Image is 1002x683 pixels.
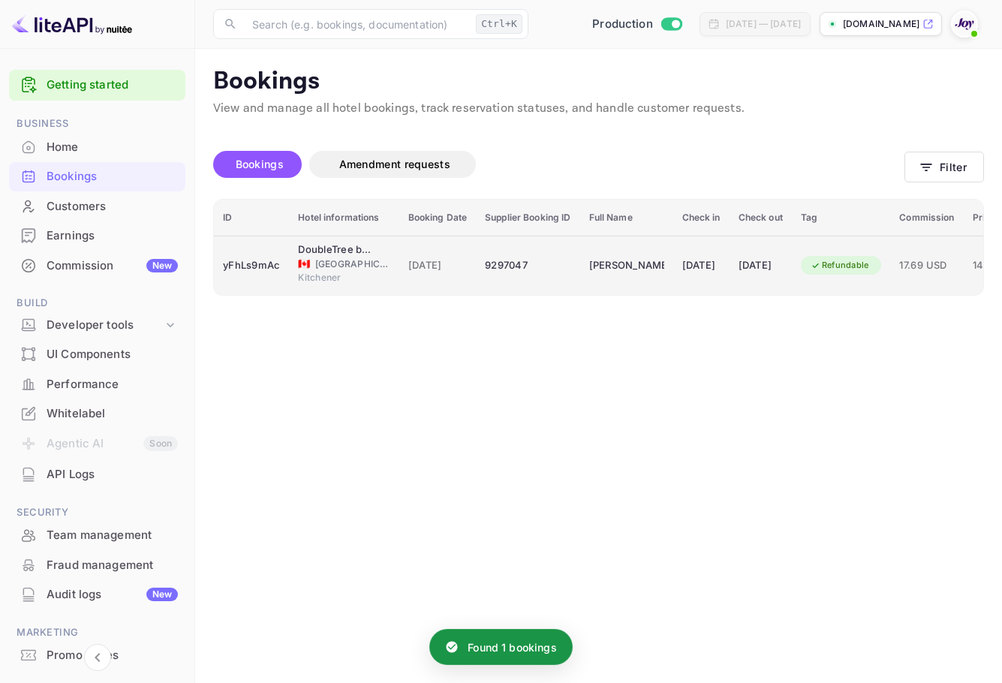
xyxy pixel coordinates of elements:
div: New [146,259,178,272]
div: 9297047 [485,254,570,278]
a: Customers [9,192,185,220]
th: Full Name [580,200,673,236]
button: Filter [904,152,984,182]
span: Production [592,16,653,33]
span: Marketing [9,624,185,641]
a: Earnings [9,221,185,249]
th: ID [214,200,289,236]
span: 17.69 USD [899,257,954,274]
span: [DATE] [408,257,468,274]
a: Fraud management [9,551,185,579]
span: Kitchener [298,271,373,284]
div: Getting started [9,70,185,101]
a: Promo codes [9,641,185,669]
div: Developer tools [47,317,163,334]
div: Audit logsNew [9,580,185,609]
span: Canada [298,259,310,269]
div: DoubleTree by Hilton Kitchener [298,242,373,257]
th: Booking Date [399,200,477,236]
div: Home [9,133,185,162]
div: Val Hoyt [589,254,664,278]
th: Tag [792,200,891,236]
div: account-settings tabs [213,151,904,178]
div: Bookings [9,162,185,191]
div: UI Components [47,346,178,363]
div: Home [47,139,178,156]
div: Performance [9,370,185,399]
span: Amendment requests [339,158,450,170]
a: Whitelabel [9,399,185,427]
a: API Logs [9,460,185,488]
div: Fraud management [47,557,178,574]
a: Performance [9,370,185,398]
div: Earnings [9,221,185,251]
th: Commission [890,200,963,236]
div: Bookings [47,168,178,185]
div: Customers [9,192,185,221]
img: With Joy [952,12,976,36]
div: Team management [9,521,185,550]
div: New [146,588,178,601]
a: CommissionNew [9,251,185,279]
div: API Logs [47,466,178,483]
div: Team management [47,527,178,544]
div: Promo codes [9,641,185,670]
a: Bookings [9,162,185,190]
div: yFhLs9mAc [223,254,280,278]
input: Search (e.g. bookings, documentation) [243,9,470,39]
div: Refundable [801,256,879,275]
p: Found 1 bookings [468,639,556,655]
a: Audit logsNew [9,580,185,608]
img: LiteAPI logo [12,12,132,36]
a: Home [9,133,185,161]
div: Switch to Sandbox mode [586,16,688,33]
div: Performance [47,376,178,393]
div: Promo codes [47,647,178,664]
a: Getting started [47,77,178,94]
div: Developer tools [9,312,185,338]
p: [DOMAIN_NAME] [843,17,919,31]
span: Bookings [236,158,284,170]
div: Whitelabel [47,405,178,423]
span: Business [9,116,185,132]
p: Bookings [213,67,984,97]
a: UI Components [9,340,185,368]
span: Security [9,504,185,521]
th: Supplier Booking ID [476,200,579,236]
div: Whitelabel [9,399,185,429]
a: Team management [9,521,185,549]
div: [DATE] — [DATE] [726,17,801,31]
div: Fraud management [9,551,185,580]
span: [GEOGRAPHIC_DATA] [315,257,390,271]
th: Check out [730,200,792,236]
button: Collapse navigation [84,644,111,671]
div: Customers [47,198,178,215]
div: Commission [47,257,178,275]
span: Build [9,295,185,311]
div: Ctrl+K [476,14,522,34]
th: Hotel informations [289,200,399,236]
div: API Logs [9,460,185,489]
p: View and manage all hotel bookings, track reservation statuses, and handle customer requests. [213,100,984,118]
div: CommissionNew [9,251,185,281]
div: [DATE] [739,254,783,278]
div: [DATE] [682,254,721,278]
div: UI Components [9,340,185,369]
th: Check in [673,200,730,236]
div: Earnings [47,227,178,245]
div: Audit logs [47,586,178,603]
